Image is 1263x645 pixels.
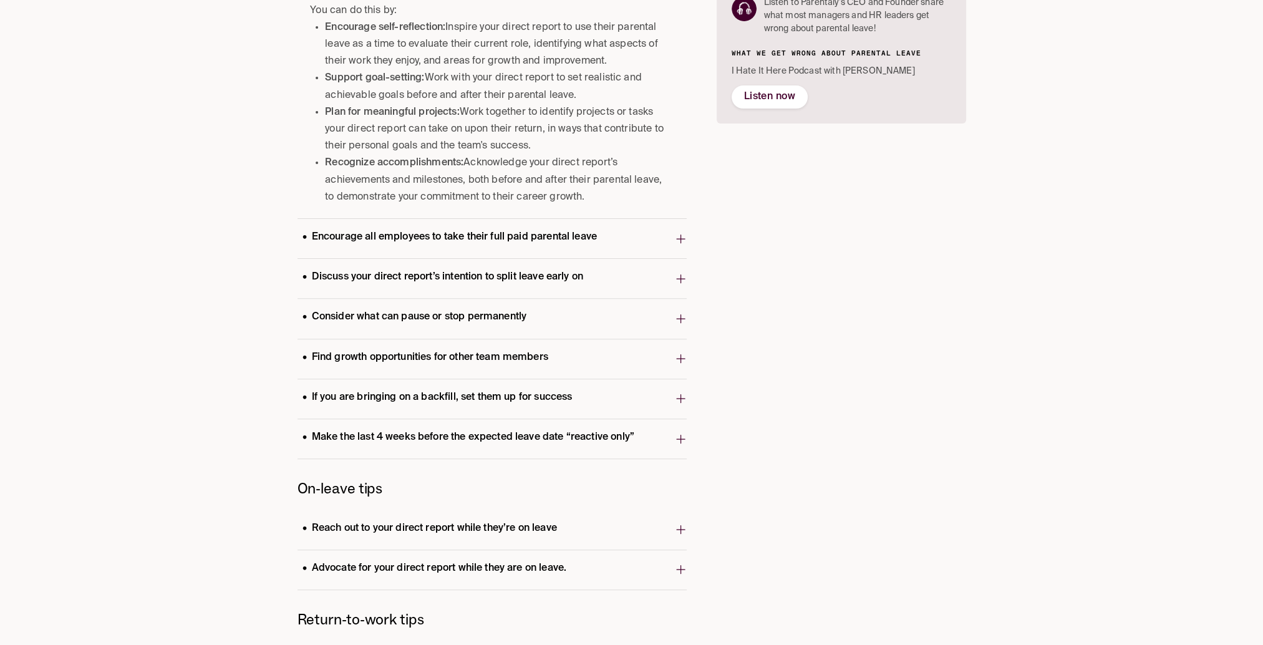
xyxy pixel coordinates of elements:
[298,339,687,379] button: Find growth opportunities for other team members
[298,259,687,298] button: Discuss your direct report’s intention to split leave early on
[744,90,796,104] a: Listen now
[325,73,424,83] strong: Support goal-setting:
[298,429,639,446] p: Make the last 4 weeks before the expected leave date “reactive only”
[298,229,602,246] p: Encourage all employees to take their full paid parental leave
[298,309,532,326] p: Consider what can pause or stop permanently
[325,104,666,155] li: Work together to identify projects or tasks your direct report can take on upon their return, in ...
[298,610,687,628] h6: Return-to-work tips
[744,92,796,102] span: Listen now
[298,560,572,577] p: Advocate for your direct report while they are on leave.
[298,269,588,286] p: Discuss your direct report’s intention to split leave early on
[732,65,951,78] p: I Hate It Here Podcast with [PERSON_NAME]
[325,70,666,104] li: Work with your direct report to set realistic and achievable goals before and after their parenta...
[298,479,687,497] h6: On-leave tips
[298,510,687,550] button: Reach out to your direct report while they’re on leave
[325,19,666,70] li: Inspire your direct report to use their parental leave as a time to evaluate their current role, ...
[298,550,687,589] button: Advocate for your direct report while they are on leave.
[298,219,687,258] button: Encourage all employees to take their full paid parental leave
[325,158,463,168] strong: Recognize accomplishments:
[732,85,808,109] button: Listen now
[298,389,578,406] p: If you are bringing on a backfill, set them up for success
[298,379,687,419] button: If you are bringing on a backfill, set them up for success
[732,48,951,60] h6: What we get wrong about parental leave
[298,520,562,537] p: Reach out to your direct report while they’re on leave
[325,107,459,117] strong: Plan for meaningful projects:
[325,22,445,32] strong: Encourage self-reflection:
[298,349,553,366] p: Find growth opportunities for other team members
[298,299,687,338] button: Consider what can pause or stop permanently
[298,419,687,458] button: Make the last 4 weeks before the expected leave date “reactive only”
[325,155,666,206] li: Acknowledge your direct report’s achievements and milestones, both before and after their parenta...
